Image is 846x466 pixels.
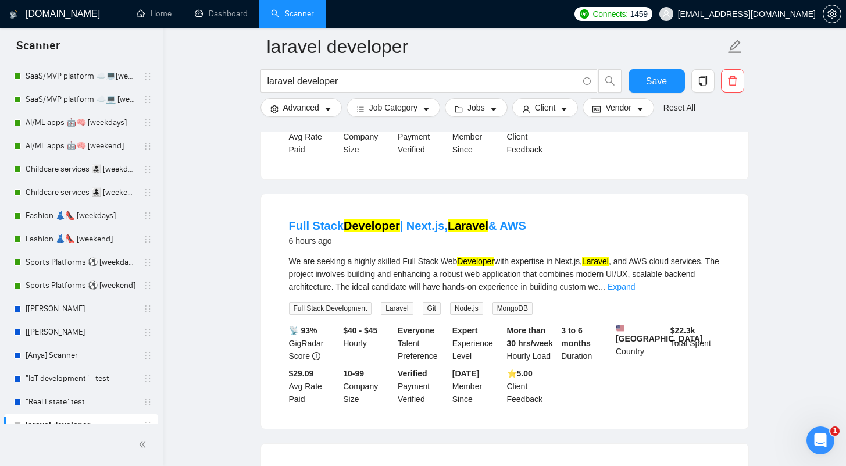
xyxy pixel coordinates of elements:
div: Talent Preference [395,324,450,362]
a: "Real Estate" test [26,390,136,414]
span: caret-down [422,105,430,113]
b: $40 - $45 [343,326,377,335]
b: $ 22.3k [670,326,695,335]
span: edit [727,39,743,54]
a: Sports Platforms ⚽️ [weekdays] [26,251,136,274]
span: holder [143,72,152,81]
iframe: Intercom live chat [806,426,834,454]
div: Client Feedback [505,118,559,156]
button: delete [721,69,744,93]
b: 📡 93% [289,326,317,335]
button: folderJobscaret-down [445,98,508,117]
a: [[PERSON_NAME] [26,297,136,321]
div: Company Size [341,367,395,405]
b: ⭐️ 5.00 [507,369,533,378]
div: Member Since [450,367,505,405]
a: Fashion 👗👠 [weekend] [26,227,136,251]
span: holder [143,211,152,220]
div: 6 hours ago [289,234,526,248]
a: setting [823,9,841,19]
div: Payment Verified [395,118,450,156]
b: [GEOGRAPHIC_DATA] [616,324,703,343]
span: Client [535,101,556,114]
b: Verified [398,369,427,378]
span: Job Category [369,101,417,114]
span: search [599,76,621,86]
a: dashboardDashboard [195,9,248,19]
button: search [598,69,622,93]
span: Save [646,74,667,88]
img: upwork-logo.png [580,9,589,19]
a: AI/ML apps 🤖🧠 [weekend] [26,134,136,158]
span: 1459 [630,8,648,20]
span: setting [270,105,279,113]
input: Search Freelance Jobs... [267,74,578,88]
span: 1 [830,426,840,436]
div: Avg Rate Paid [287,118,341,156]
span: holder [143,374,152,383]
b: 3 to 6 months [561,326,591,348]
div: Total Spent [668,324,723,362]
span: idcard [592,105,601,113]
span: caret-down [560,105,568,113]
button: idcardVendorcaret-down [583,98,654,117]
a: SaaS/MVP platform ☁️💻[weekdays] [26,65,136,88]
a: SaaS/MVP platform ☁️💻 [weekend] [26,88,136,111]
a: "IoT development" - test [26,367,136,390]
span: ... [598,282,605,291]
span: holder [143,328,152,337]
span: Vendor [605,101,631,114]
span: Connects: [592,8,627,20]
span: Node.js [450,302,483,315]
mark: Developer [344,219,400,232]
span: holder [143,165,152,174]
span: Git [423,302,441,315]
div: We are seeking a highly skilled Full Stack Web with expertise in Next.js, , and AWS cloud service... [289,255,720,293]
a: [[PERSON_NAME] [26,321,136,344]
span: caret-down [324,105,332,113]
mark: Laravel [448,219,488,232]
button: Save [629,69,685,93]
a: [Anya] Scanner [26,344,136,367]
span: holder [143,95,152,104]
a: Childcare services 👩‍👧‍👦 [weekdays] [26,158,136,181]
span: user [662,10,670,18]
div: Company Size [341,118,395,156]
a: Sports Platforms ⚽️ [weekend] [26,274,136,297]
mark: Developer [457,257,494,266]
b: More than 30 hrs/week [507,326,553,348]
div: Hourly Load [505,324,559,362]
span: holder [143,397,152,407]
span: double-left [138,439,150,450]
span: caret-down [636,105,644,113]
span: holder [143,141,152,151]
div: Member Since [450,118,505,156]
span: holder [143,421,152,430]
button: copy [691,69,715,93]
span: Advanced [283,101,319,114]
span: info-circle [583,77,591,85]
div: Client Feedback [505,367,559,405]
a: laravel developer [26,414,136,437]
div: Experience Level [450,324,505,362]
button: setting [823,5,841,23]
span: Jobs [467,101,485,114]
span: caret-down [490,105,498,113]
span: holder [143,351,152,360]
span: copy [692,76,714,86]
mark: Laravel [582,257,609,266]
span: holder [143,118,152,127]
span: holder [143,188,152,197]
span: bars [356,105,365,113]
b: Expert [452,326,478,335]
span: MongoDB [492,302,533,315]
a: Fashion 👗👠 [weekdays] [26,204,136,227]
img: logo [10,5,18,24]
b: [DATE] [452,369,479,378]
span: holder [143,258,152,267]
img: 🇺🇸 [616,324,624,332]
a: Full StackDeveloper| Next.js,Laravel& AWS [289,219,526,232]
div: Hourly [341,324,395,362]
span: Scanner [7,37,69,62]
b: $29.09 [289,369,314,378]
